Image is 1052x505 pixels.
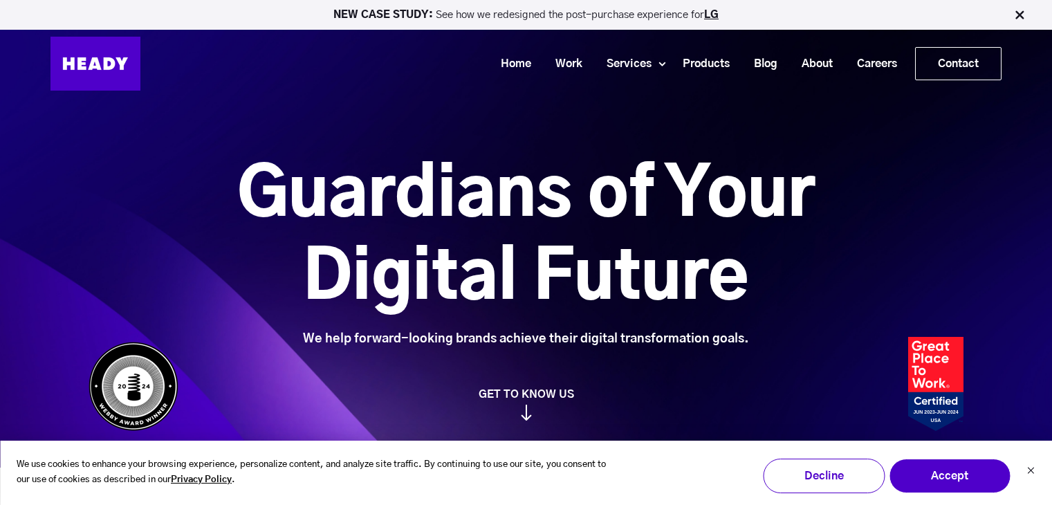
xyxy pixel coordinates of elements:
a: GET TO KNOW US [82,387,970,421]
a: Home [483,51,538,77]
img: Heady_2023_Certification_Badge [908,337,963,431]
p: See how we redesigned the post-purchase experience for [6,10,1046,20]
a: Services [589,51,658,77]
a: Products [665,51,737,77]
a: Careers [840,51,904,77]
a: About [784,51,840,77]
img: Heady_WebbyAward_Winner-4 [89,342,178,431]
a: Contact [916,48,1001,80]
button: Accept [889,459,1011,493]
a: LG [704,10,719,20]
a: Privacy Policy [171,472,232,488]
strong: NEW CASE STUDY: [333,10,436,20]
a: Blog [737,51,784,77]
img: Heady_Logo_Web-01 (1) [50,37,140,91]
p: We use cookies to enhance your browsing experience, personalize content, and analyze site traffic... [17,457,615,489]
h1: Guardians of Your Digital Future [160,154,892,320]
button: Dismiss cookie banner [1026,465,1035,479]
img: Close Bar [1013,8,1026,22]
img: arrow_down [521,405,532,421]
div: We help forward-looking brands achieve their digital transformation goals. [160,331,892,347]
button: Decline [763,459,885,493]
a: Work [538,51,589,77]
div: Navigation Menu [154,47,1002,80]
